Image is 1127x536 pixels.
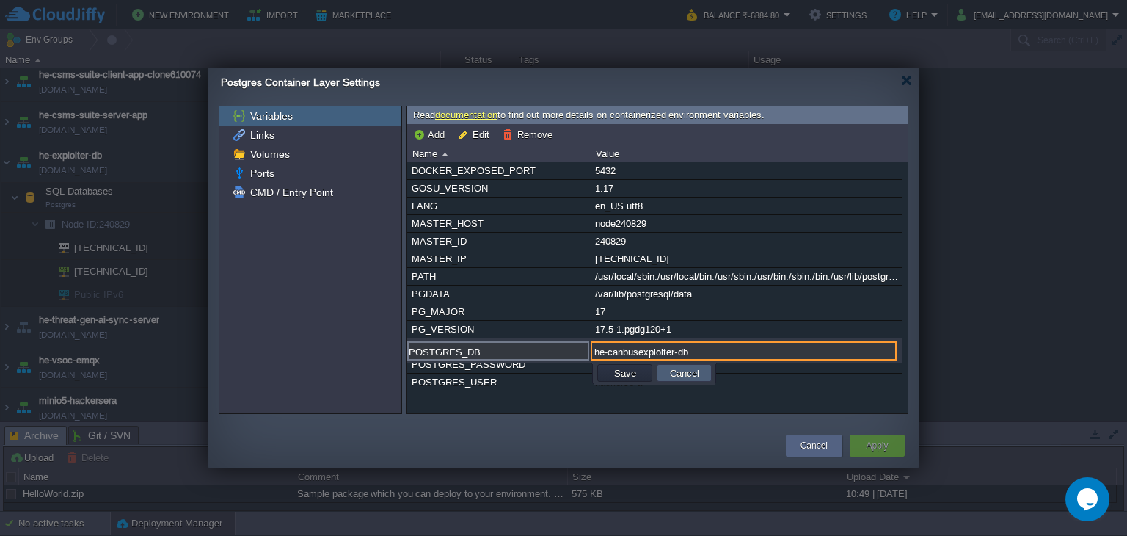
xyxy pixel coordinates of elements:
button: Save [610,366,641,380]
button: Apply [866,438,888,453]
div: en_US.utf8 [591,198,901,214]
div: [TECHNICAL_ID] [591,250,901,267]
div: Read to find out more details on containerized environment variables. [407,106,908,125]
div: PGDATA [408,286,590,303]
div: /var/lib/postgresql/data [591,286,901,303]
div: hackersera [591,374,901,391]
button: Cancel [665,366,704,380]
div: 1.17 [591,180,901,197]
div: node240829 [591,215,901,232]
span: Postgres Container Layer Settings [221,76,380,88]
a: Links [247,128,277,142]
div: yourpassword [591,356,901,373]
div: /usr/local/sbin:/usr/local/bin:/usr/sbin:/usr/bin:/sbin:/bin:/usr/lib/postgresql/17/bin [591,268,901,285]
div: PG_VERSION [408,321,590,338]
div: LANG [408,198,590,214]
div: DOCKER_EXPOSED_PORT [408,162,590,179]
a: Ports [247,167,277,180]
div: 240829 [591,233,901,250]
button: Remove [503,128,557,141]
a: Volumes [247,148,292,161]
div: 17.5-1.pgdg120+1 [591,321,901,338]
div: POSTGRES_USER [408,374,590,391]
a: documentation [435,109,497,120]
a: Variables [247,109,295,123]
div: MASTER_ID [408,233,590,250]
button: Edit [458,128,494,141]
button: Cancel [800,438,828,453]
div: Value [592,145,902,162]
div: MASTER_IP [408,250,590,267]
div: MASTER_HOST [408,215,590,232]
div: Name [409,145,591,162]
div: 17 [591,303,901,320]
div: PG_MAJOR [408,303,590,320]
div: PATH [408,268,590,285]
div: GOSU_VERSION [408,180,590,197]
a: CMD / Entry Point [247,186,335,199]
button: Add [413,128,449,141]
iframe: chat widget [1065,477,1112,521]
div: POSTGRES_PASSWORD [408,356,590,373]
div: 5432 [591,162,901,179]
